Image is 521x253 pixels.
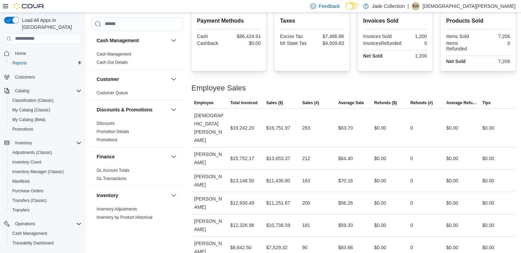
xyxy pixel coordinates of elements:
div: $0.00 [374,154,386,162]
div: $0.00 [482,199,494,207]
a: Inventory Count [10,158,44,166]
span: KH [413,2,419,10]
div: Invoices Sold [363,34,394,39]
span: Home [15,51,26,56]
span: Average Refund [446,100,477,106]
div: Customer [91,89,183,100]
span: Catalog [15,88,29,94]
a: Transfers (Classic) [10,196,49,205]
div: $11,251.67 [266,199,290,207]
div: Cash [197,34,227,39]
div: 0 [480,40,510,46]
span: Cash Management [97,51,131,57]
div: $0.00 [446,154,458,162]
span: Refunds (#) [410,100,433,106]
button: Traceabilty Dashboard [7,238,84,248]
a: Promotion Details [97,129,129,134]
button: Cash Management [97,37,168,44]
span: Traceabilty Dashboard [12,240,53,246]
div: $0.00 [374,177,386,185]
div: $4,509.83 [313,40,344,46]
span: Customers [15,74,35,80]
span: Cash Management [12,231,47,236]
div: $0.00 [374,124,386,132]
strong: Net Sold [446,59,466,64]
button: Adjustments (Classic) [7,148,84,157]
span: My Catalog (Classic) [12,107,50,113]
span: GL Account Totals [97,168,129,173]
div: [DEMOGRAPHIC_DATA][PERSON_NAME] [191,109,227,147]
div: Items Refunded [446,40,476,51]
div: $0.00 [482,177,494,185]
h2: Products Sold [446,17,510,25]
button: Inventory [97,192,168,199]
div: InvoicesRefunded [363,40,401,46]
a: Manifests [10,177,33,185]
a: Customers [12,73,38,81]
button: Cash Management [170,36,178,45]
div: Excise Tax [280,34,310,39]
span: Classification (Classic) [12,98,54,103]
div: [PERSON_NAME] [191,192,227,214]
div: $15,752.17 [230,154,254,162]
a: Inventory by Product Historical [97,215,152,220]
span: Transfers [12,207,29,213]
h2: Invoices Sold [363,17,427,25]
span: Promotions [12,126,33,132]
a: Cash Management [10,229,50,238]
span: Adjustments (Classic) [12,150,52,155]
span: Inventory Manager (Classic) [12,169,64,174]
div: [PERSON_NAME] [191,170,227,192]
div: Finance [91,166,183,185]
div: $70.16 [338,177,353,185]
div: $0.00 [230,40,261,46]
div: $16,751.97 [266,124,290,132]
div: $0.00 [482,221,494,229]
h3: Inventory [97,192,118,199]
button: Catalog [1,86,84,96]
button: Operations [1,219,84,229]
span: Inventory [12,139,82,147]
div: $10,738.59 [266,221,290,229]
span: Adjustments (Classic) [10,148,82,157]
span: Discounts [97,121,115,126]
h3: Cash Management [97,37,139,44]
button: Reports [7,58,84,68]
button: Finance [170,153,178,161]
a: Customer Queue [97,91,128,95]
button: Inventory [170,191,178,200]
span: Load All Apps in [GEOGRAPHIC_DATA] [19,17,82,31]
button: Inventory Manager (Classic) [7,167,84,177]
span: Sales (#) [302,100,319,106]
div: $64.40 [338,154,353,162]
span: Operations [12,220,82,228]
input: Dark Mode [345,2,360,10]
button: My Catalog (Beta) [7,115,84,124]
div: Kristen Hardesty [411,2,420,10]
div: [PERSON_NAME] [191,214,227,236]
button: Inventory [1,138,84,148]
span: Purchase Orders [10,187,82,195]
span: Inventory Count [10,158,82,166]
button: Transfers (Classic) [7,196,84,205]
p: | [408,2,409,10]
div: 0 [404,40,427,46]
span: Catalog [12,87,82,95]
img: Cova [14,3,45,10]
div: 163 [302,177,310,185]
div: $0.00 [446,243,458,252]
div: Items Sold [446,34,476,39]
div: 90 [302,243,308,252]
div: $0.00 [446,221,458,229]
span: Feedback [319,3,339,10]
div: $56.26 [338,199,353,207]
div: $0.00 [482,124,494,132]
div: 7,206 [480,59,510,64]
div: $83.66 [338,243,353,252]
div: $19,242.20 [230,124,254,132]
button: Home [1,48,84,58]
button: Manifests [7,177,84,186]
span: Promotions [97,137,117,143]
a: My Catalog (Beta) [10,116,48,124]
div: 0 [410,124,413,132]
